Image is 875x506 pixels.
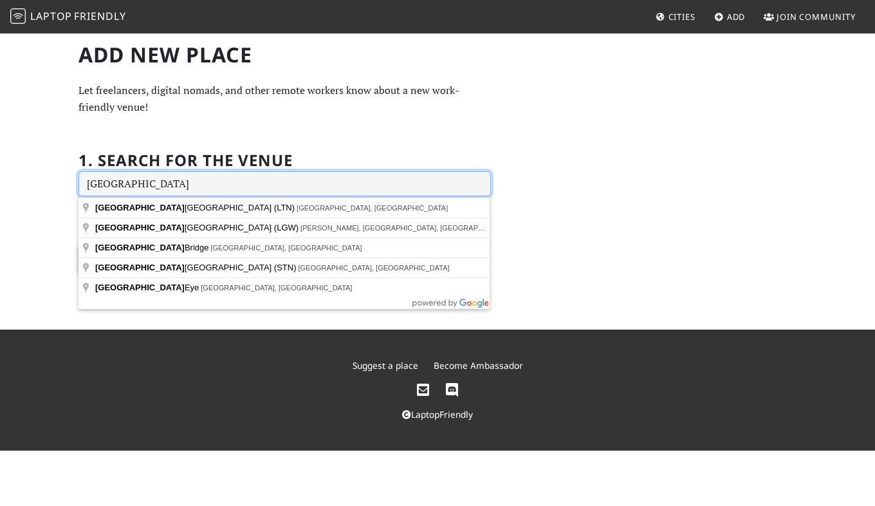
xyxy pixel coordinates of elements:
[95,203,297,212] span: [GEOGRAPHIC_DATA] (LTN)
[95,243,185,252] span: [GEOGRAPHIC_DATA]
[78,42,491,67] h1: Add new Place
[727,11,746,23] span: Add
[299,264,450,272] span: [GEOGRAPHIC_DATA], [GEOGRAPHIC_DATA]
[95,283,185,292] span: [GEOGRAPHIC_DATA]
[402,408,473,420] a: LaptopFriendly
[95,283,201,292] span: Eye
[434,359,523,371] a: Become Ambassador
[650,5,701,28] a: Cities
[95,223,300,232] span: [GEOGRAPHIC_DATA] (LGW)
[78,151,293,170] h2: 1. Search for the venue
[201,284,352,292] span: [GEOGRAPHIC_DATA], [GEOGRAPHIC_DATA]
[210,244,362,252] span: [GEOGRAPHIC_DATA], [GEOGRAPHIC_DATA]
[406,195,443,213] a: here
[74,9,125,23] span: Friendly
[95,263,299,272] span: [GEOGRAPHIC_DATA] (STN)
[759,5,861,28] a: Join Community
[95,263,185,272] span: [GEOGRAPHIC_DATA]
[95,203,185,212] span: [GEOGRAPHIC_DATA]
[777,11,856,23] span: Join Community
[30,9,72,23] span: Laptop
[10,6,126,28] a: LaptopFriendly LaptopFriendly
[709,5,751,28] a: Add
[95,223,185,232] span: [GEOGRAPHIC_DATA]
[78,82,491,115] p: Let freelancers, digital nomads, and other remote workers know about a new work-friendly venue!
[95,243,210,252] span: Bridge
[10,8,26,24] img: LaptopFriendly
[78,171,491,197] input: Enter a location
[300,224,514,232] span: [PERSON_NAME], [GEOGRAPHIC_DATA], [GEOGRAPHIC_DATA]
[668,11,695,23] span: Cities
[353,359,418,371] a: Suggest a place
[297,204,448,212] span: [GEOGRAPHIC_DATA], [GEOGRAPHIC_DATA]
